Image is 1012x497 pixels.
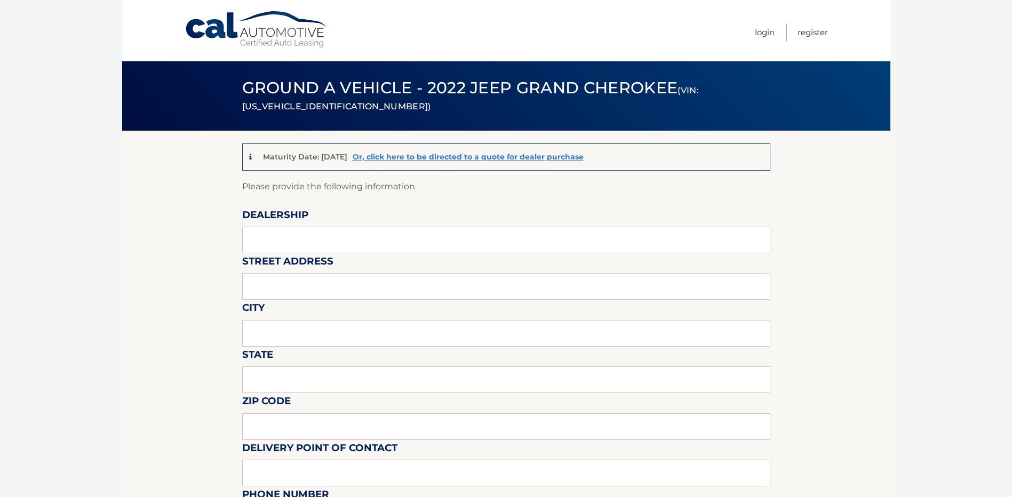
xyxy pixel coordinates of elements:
[353,152,584,162] a: Or, click here to be directed to a quote for dealer purchase
[185,11,329,49] a: Cal Automotive
[242,347,273,366] label: State
[263,152,347,162] p: Maturity Date: [DATE]
[242,78,699,114] span: Ground a Vehicle - 2022 Jeep Grand Cherokee
[242,440,397,460] label: Delivery Point of Contact
[242,300,265,319] label: City
[755,23,775,41] a: Login
[242,253,333,273] label: Street Address
[242,85,699,111] small: (VIN: [US_VEHICLE_IDENTIFICATION_NUMBER])
[798,23,828,41] a: Register
[242,179,770,194] p: Please provide the following information.
[242,207,308,227] label: Dealership
[242,393,291,413] label: Zip Code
